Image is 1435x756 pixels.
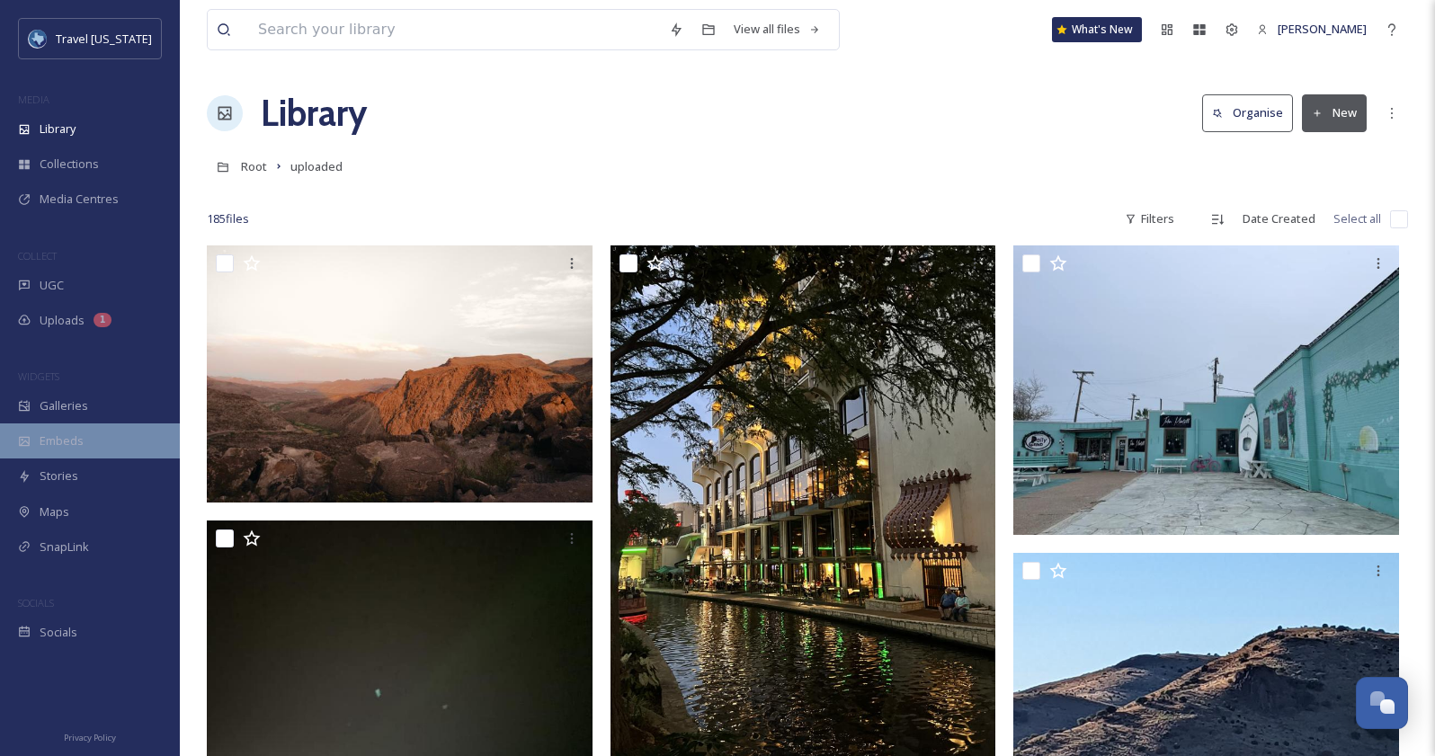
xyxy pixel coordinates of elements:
a: [PERSON_NAME] [1248,12,1376,47]
span: Library [40,120,76,138]
span: Stories [40,467,78,485]
span: Media Centres [40,191,119,208]
span: MEDIA [18,93,49,106]
div: Filters [1116,201,1183,236]
span: Embeds [40,432,84,449]
a: Privacy Policy [64,725,116,747]
span: Galleries [40,397,88,414]
span: Maps [40,503,69,520]
button: New [1302,94,1367,131]
input: Search your library [249,10,660,49]
a: View all files [725,12,830,47]
button: Organise [1202,94,1293,131]
img: ed735e5f-fc57-59ce-0a97-4fd93c7c80a9.jpg [207,245,593,503]
span: Select all [1333,210,1381,227]
span: SnapLink [40,538,89,556]
div: Date Created [1234,201,1324,236]
span: Root [241,158,267,174]
button: Open Chat [1356,677,1408,729]
span: COLLECT [18,249,57,262]
a: Root [241,156,267,177]
div: 1 [94,313,111,327]
span: SOCIALS [18,596,54,609]
span: 185 file s [207,210,249,227]
span: Travel [US_STATE] [56,31,152,47]
span: WIDGETS [18,369,59,383]
span: [PERSON_NAME] [1278,21,1367,37]
span: Privacy Policy [64,732,116,743]
img: 319177906_10220725261671329_1177679345670497556_n.jpg [1013,245,1399,535]
span: Socials [40,624,77,641]
a: uploaded [290,156,343,177]
span: Uploads [40,312,85,329]
span: Collections [40,156,99,173]
a: Organise [1202,94,1302,131]
img: images%20%281%29.jpeg [29,30,47,48]
a: What's New [1052,17,1142,42]
a: Library [261,86,367,140]
span: uploaded [290,158,343,174]
span: UGC [40,277,64,294]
